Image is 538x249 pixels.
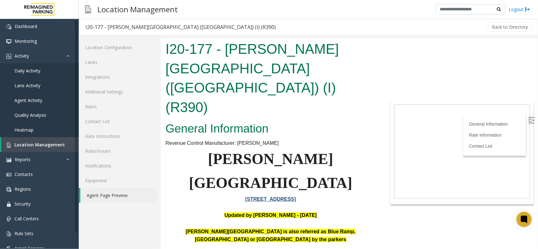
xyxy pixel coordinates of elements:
img: Open/Close Sidebar Menu [367,79,374,85]
div: I20-177 - [PERSON_NAME][GEOGRAPHIC_DATA] ([GEOGRAPHIC_DATA]) (I) (R390) [85,23,276,31]
span: Location Management [14,142,65,148]
a: Logout [509,6,530,13]
a: Notifications [79,158,157,173]
b: [PERSON_NAME][GEOGRAPHIC_DATA] is also referred as Blue Ramp, [GEOGRAPHIC_DATA] or [GEOGRAPHIC_DA... [25,190,195,204]
a: Contact List [308,105,332,110]
img: pageIcon [85,2,91,17]
a: Agent Page Preview [80,188,157,203]
img: 'icon' [6,54,11,59]
span: Activity [14,53,29,59]
span: [PERSON_NAME][GEOGRAPHIC_DATA] [28,112,191,153]
span: Lane Activity [14,82,40,88]
img: 'icon' [6,231,11,236]
span: Dashboard [14,23,37,29]
img: 'icon' [6,187,11,192]
h3: Location Management [94,2,181,17]
font: Updated by [PERSON_NAME] - [DATE] [64,174,156,179]
button: Back to Directory [488,22,532,32]
a: Gate Instructions [79,129,157,144]
a: Rates [79,99,157,114]
a: Equipment [79,173,157,188]
a: [STREET_ADDRESS] [84,158,135,163]
span: Revenue Control Manufacturer: [PERSON_NAME] [5,102,118,107]
span: Call Centers [14,216,39,222]
a: Integrations [79,70,157,84]
img: 'icon' [6,172,11,177]
img: 'icon' [6,143,11,148]
span: Regions [14,186,31,192]
img: 'icon' [6,157,11,162]
h2: General Information [5,82,215,99]
span: Contacts [14,171,33,177]
span: Quality Analysis [14,112,46,118]
a: General Information [308,83,347,88]
img: logout [525,6,530,13]
img: 'icon' [6,202,11,207]
a: Rules/Issues [79,144,157,158]
span: Security [14,201,31,207]
span: Agent Activity [14,97,42,103]
h1: I20-177 - [PERSON_NAME][GEOGRAPHIC_DATA] ([GEOGRAPHIC_DATA]) (I) (R390) [5,1,215,78]
a: Location Management [1,137,79,152]
img: 'icon' [6,39,11,44]
span: Daily Activity [14,68,40,74]
span: Monitoring [14,38,37,44]
a: Contact List [79,114,157,129]
a: Lanes [79,55,157,70]
span: Reports [14,156,31,162]
a: Location Configuration [79,40,157,55]
img: 'icon' [6,217,11,222]
a: Rate Information [308,94,341,99]
span: Rule Sets [14,230,33,236]
img: 'icon' [6,24,11,29]
a: Additional Settings [79,84,157,99]
span: Heatmap [14,127,33,133]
